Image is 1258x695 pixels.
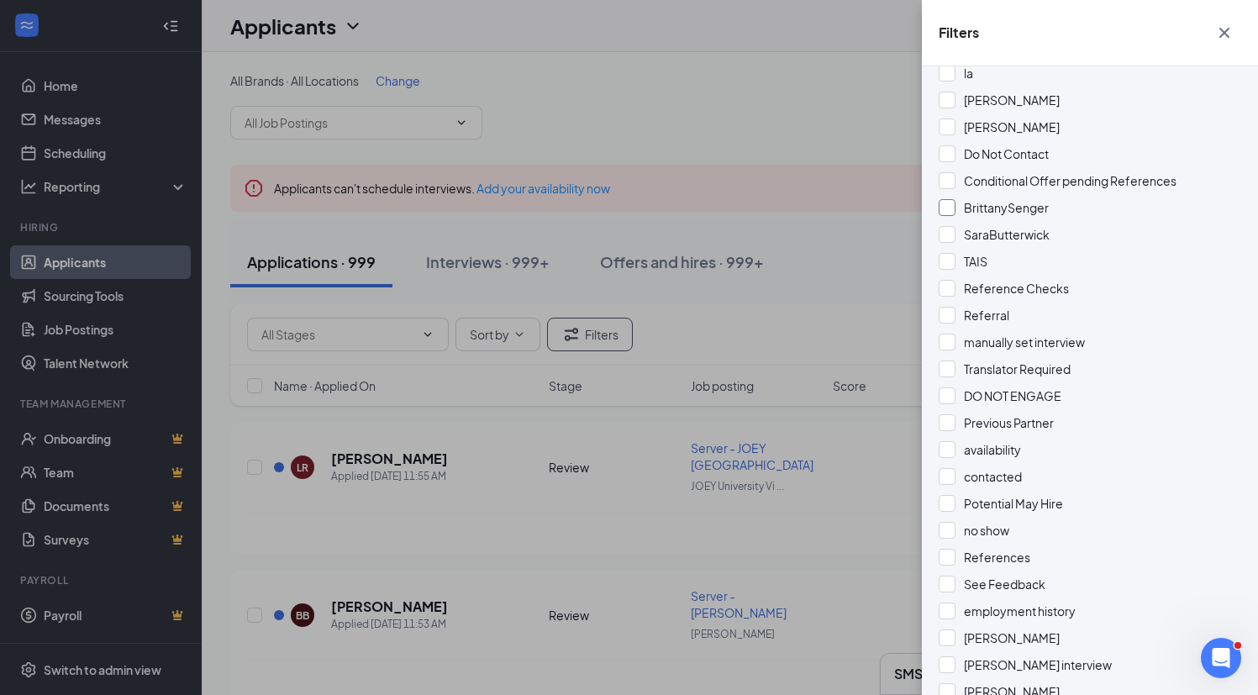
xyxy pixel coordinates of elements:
span: SaraButterwick [964,227,1050,242]
span: la [964,66,973,81]
span: TAIS [964,254,987,269]
span: no show [964,523,1009,538]
iframe: Intercom live chat [1201,638,1241,678]
button: Cross [1208,17,1241,49]
span: Translator Required [964,361,1071,376]
span: Conditional Offer pending References [964,173,1176,188]
span: See Feedback [964,577,1045,592]
span: contacted [964,469,1022,484]
span: [PERSON_NAME] interview [964,657,1112,672]
span: availability [964,442,1021,457]
span: manually set interview [964,334,1085,350]
span: References [964,550,1030,565]
span: [PERSON_NAME] [964,119,1060,134]
span: Do Not Contact [964,146,1049,161]
span: Previous Partner [964,415,1054,430]
h5: Filters [939,24,979,42]
span: DO NOT ENGAGE [964,388,1061,403]
span: BrittanySenger [964,200,1049,215]
span: Potential May Hire [964,496,1063,511]
svg: Cross [1214,23,1234,43]
span: employment history [964,603,1076,619]
span: [PERSON_NAME] [964,630,1060,645]
span: Referral [964,308,1009,323]
span: [PERSON_NAME] [964,92,1060,108]
span: Reference Checks [964,281,1069,296]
